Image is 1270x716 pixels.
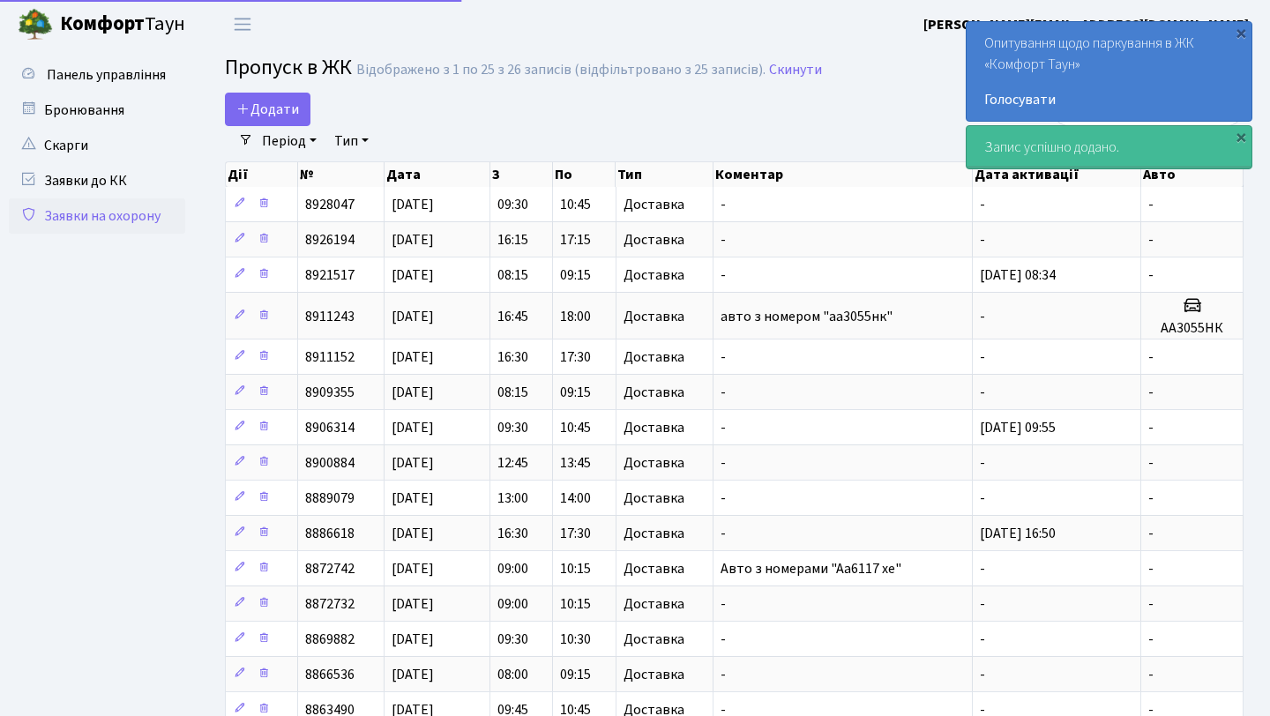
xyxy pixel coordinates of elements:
[60,10,145,38] b: Комфорт
[967,126,1251,168] div: Запис успішно додано.
[980,594,985,614] span: -
[923,14,1249,35] a: [PERSON_NAME][EMAIL_ADDRESS][DOMAIN_NAME]
[298,162,385,187] th: №
[560,347,591,367] span: 17:30
[560,195,591,214] span: 10:45
[497,195,528,214] span: 09:30
[392,383,434,402] span: [DATE]
[497,453,528,473] span: 12:45
[226,162,298,187] th: Дії
[305,453,355,473] span: 8900884
[980,230,985,250] span: -
[392,230,434,250] span: [DATE]
[497,307,528,326] span: 16:45
[305,307,355,326] span: 8911243
[769,62,822,78] a: Скинути
[624,632,684,646] span: Доставка
[18,7,53,42] img: logo.png
[497,594,528,614] span: 09:00
[47,65,166,85] span: Панель управління
[497,559,528,578] span: 09:00
[225,52,352,83] span: Пропуск в ЖК
[560,665,591,684] span: 09:15
[490,162,553,187] th: З
[721,594,726,614] span: -
[721,559,901,578] span: Авто з номерами "Аа6117 хе"
[553,162,616,187] th: По
[1148,230,1154,250] span: -
[392,594,434,614] span: [DATE]
[721,347,726,367] span: -
[392,524,434,543] span: [DATE]
[721,230,726,250] span: -
[305,524,355,543] span: 8886618
[624,310,684,324] span: Доставка
[497,230,528,250] span: 16:15
[967,22,1251,121] div: Опитування щодо паркування в ЖК «Комфорт Таун»
[980,665,985,684] span: -
[9,128,185,163] a: Скарги
[305,630,355,649] span: 8869882
[624,233,684,247] span: Доставка
[392,630,434,649] span: [DATE]
[385,162,490,187] th: Дата
[497,347,528,367] span: 16:30
[392,489,434,508] span: [DATE]
[624,491,684,505] span: Доставка
[560,524,591,543] span: 17:30
[497,630,528,649] span: 09:30
[616,162,713,187] th: Тип
[721,307,893,326] span: авто з номером "аа3055нк"
[305,665,355,684] span: 8866536
[497,418,528,437] span: 09:30
[497,665,528,684] span: 08:00
[305,195,355,214] span: 8928047
[497,265,528,285] span: 08:15
[1148,383,1154,402] span: -
[980,265,1056,285] span: [DATE] 08:34
[980,524,1056,543] span: [DATE] 16:50
[980,630,985,649] span: -
[721,195,726,214] span: -
[560,559,591,578] span: 10:15
[1148,347,1154,367] span: -
[560,265,591,285] span: 09:15
[305,559,355,578] span: 8872742
[721,665,726,684] span: -
[980,418,1056,437] span: [DATE] 09:55
[721,524,726,543] span: -
[9,93,185,128] a: Бронювання
[220,10,265,39] button: Переключити навігацію
[624,385,684,399] span: Доставка
[980,489,985,508] span: -
[980,383,985,402] span: -
[225,93,310,126] a: Додати
[392,559,434,578] span: [DATE]
[624,597,684,611] span: Доставка
[560,230,591,250] span: 17:15
[560,307,591,326] span: 18:00
[1232,128,1250,145] div: ×
[980,453,985,473] span: -
[9,57,185,93] a: Панель управління
[984,89,1234,110] a: Голосувати
[1148,559,1154,578] span: -
[1148,524,1154,543] span: -
[560,453,591,473] span: 13:45
[305,383,355,402] span: 8909355
[356,62,766,78] div: Відображено з 1 по 25 з 26 записів (відфільтровано з 25 записів).
[1148,594,1154,614] span: -
[624,268,684,282] span: Доставка
[624,456,684,470] span: Доставка
[980,559,985,578] span: -
[392,418,434,437] span: [DATE]
[392,307,434,326] span: [DATE]
[713,162,973,187] th: Коментар
[305,265,355,285] span: 8921517
[255,126,324,156] a: Період
[497,489,528,508] span: 13:00
[624,198,684,212] span: Доставка
[560,383,591,402] span: 09:15
[392,453,434,473] span: [DATE]
[1148,489,1154,508] span: -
